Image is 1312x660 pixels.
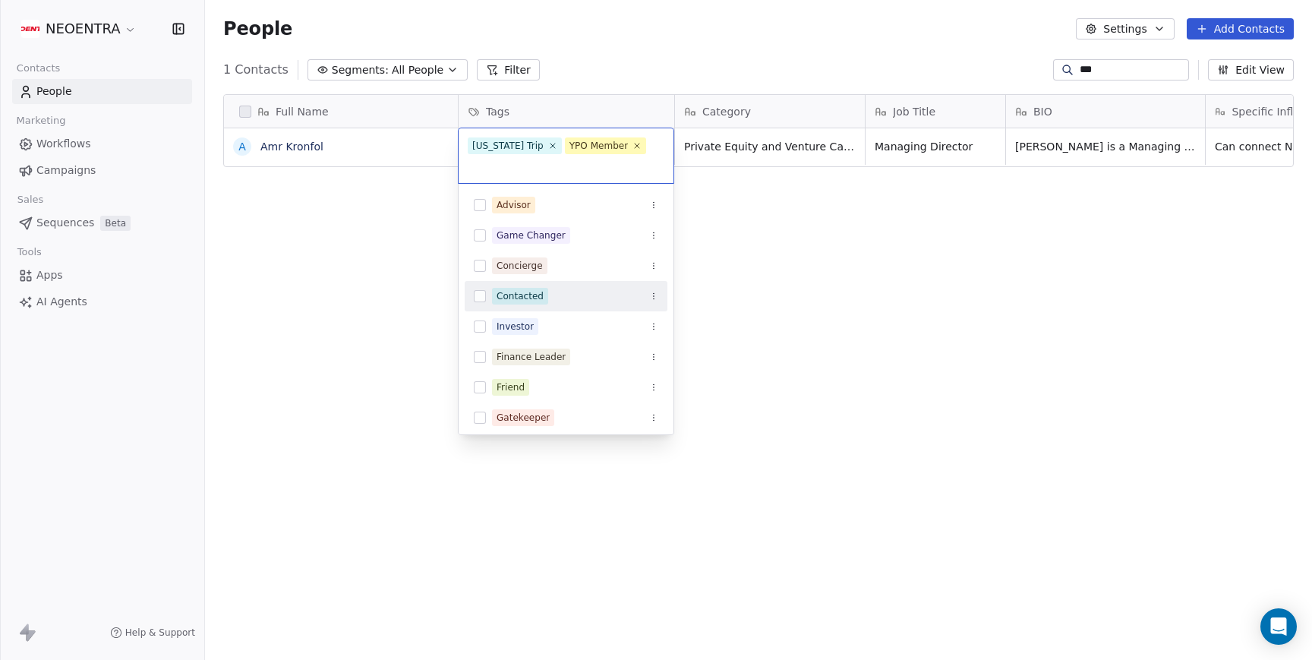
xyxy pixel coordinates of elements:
[569,139,629,153] div: YPO Member
[472,139,544,153] div: [US_STATE] Trip
[497,229,566,242] div: Game Changer
[497,289,544,303] div: Contacted
[497,411,550,425] div: Gatekeeper
[497,381,525,394] div: Friend
[497,320,534,333] div: Investor
[497,198,531,212] div: Advisor
[497,350,566,364] div: Finance Leader
[497,259,543,273] div: Concierge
